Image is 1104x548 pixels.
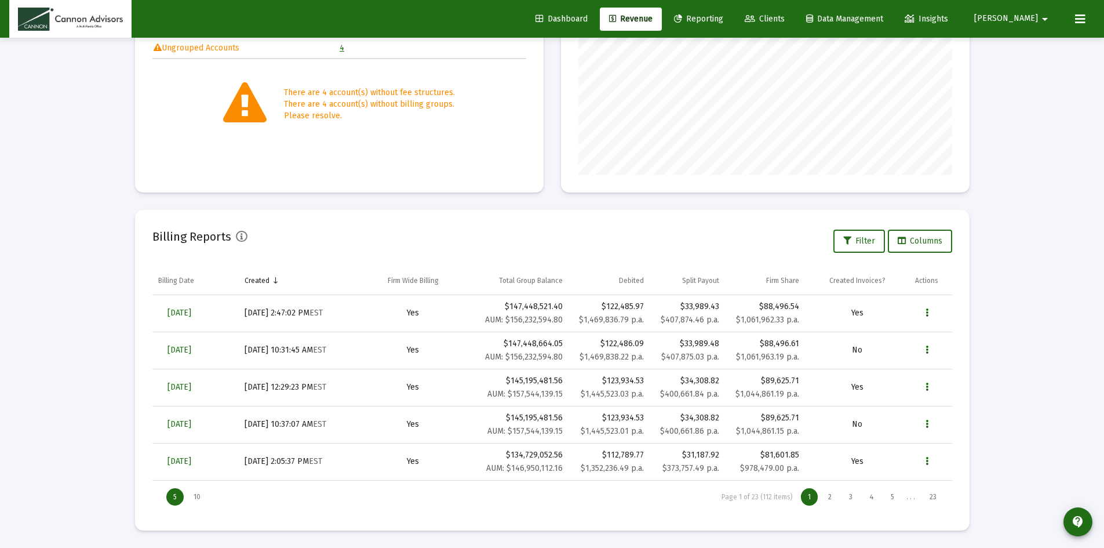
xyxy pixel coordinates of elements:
td: Ungrouped Accounts [154,39,339,57]
div: Page 3 [842,488,859,506]
h2: Billing Reports [152,227,231,246]
small: AUM: $156,232,594.80 [485,315,563,325]
small: $1,061,962.33 p.a. [736,315,799,325]
small: AUM: $157,544,139.15 [487,389,563,399]
a: [DATE] [158,302,201,325]
span: [DATE] [167,419,191,429]
a: 4 [340,43,344,53]
small: $400,661.84 p.a. [660,389,719,399]
div: Billing Date [158,276,194,285]
small: $1,469,838.22 p.a. [580,352,644,362]
span: Insights [905,14,948,24]
button: [PERSON_NAME] [960,7,1066,30]
div: Split Payout [682,276,719,285]
div: $88,496.61 [731,338,799,350]
a: Clients [735,8,794,31]
small: $978,479.00 p.a. [740,463,799,473]
td: Column Firm Share [725,267,805,295]
div: Actions [915,276,938,285]
a: Reporting [665,8,733,31]
div: Created Invoices? [829,276,886,285]
div: Page Navigation [152,481,952,513]
div: . . . [902,493,920,502]
a: [DATE] [158,413,201,436]
div: Firm Wide Billing [388,276,439,285]
div: $112,789.77 [574,449,644,461]
span: Data Management [806,14,883,24]
td: Column Firm Wide Billing [362,267,464,295]
div: There are 4 account(s) without fee structures. [284,87,455,99]
span: [DATE] [167,456,191,466]
span: Revenue [609,14,653,24]
a: [DATE] [158,376,201,399]
div: Page 5 [884,488,901,506]
div: $134,729,052.56 [470,449,563,474]
div: Yes [367,382,458,393]
small: $1,061,963.19 p.a. [736,352,799,362]
div: [DATE] 10:31:45 AM [245,344,356,356]
div: $147,448,664.05 [470,338,563,363]
span: [PERSON_NAME] [974,14,1038,24]
div: Page 2 [821,488,839,506]
div: $145,195,481.56 [470,375,563,400]
small: EST [309,456,322,466]
div: $88,496.54 [731,301,799,313]
small: $1,469,836.79 p.a. [579,315,644,325]
small: EST [309,308,323,318]
div: No [811,419,903,430]
td: Column Debited [569,267,650,295]
small: $407,874.46 p.a. [661,315,719,325]
small: $373,757.49 p.a. [662,463,719,473]
div: Page 23 [923,488,943,506]
small: $1,044,861.19 p.a. [735,389,799,399]
span: Columns [898,236,942,246]
mat-icon: contact_support [1071,515,1085,529]
span: [DATE] [167,382,191,392]
span: [DATE] [167,345,191,355]
div: $31,187.92 [655,449,720,474]
small: $1,352,236.49 p.a. [581,463,644,473]
div: $122,485.97 [574,301,644,313]
td: Column Total Group Balance [464,267,569,295]
div: [DATE] 2:05:37 PM [245,456,356,467]
small: EST [313,345,326,355]
a: Data Management [797,8,892,31]
div: $33,989.48 [655,338,720,363]
a: Insights [895,8,957,31]
div: Page 4 [863,488,880,506]
small: $1,445,523.01 p.a. [581,426,644,436]
td: Column Actions [909,267,952,295]
small: EST [313,419,326,429]
div: Debited [619,276,644,285]
div: Firm Share [766,276,799,285]
div: $122,486.09 [574,338,644,350]
small: $1,044,861.15 p.a. [736,426,799,436]
td: Column Billing Date [152,267,239,295]
span: Clients [745,14,785,24]
small: $407,875.03 p.a. [661,352,719,362]
a: [DATE] [158,339,201,362]
div: Yes [367,456,458,467]
div: [DATE] 10:37:07 AM [245,419,356,430]
small: AUM: $146,950,112.16 [486,463,563,473]
small: $400,661.86 p.a. [660,426,719,436]
button: Filter [833,230,885,253]
span: [DATE] [167,308,191,318]
button: Columns [888,230,952,253]
div: Page 1 [801,488,818,506]
div: [DATE] 2:47:02 PM [245,307,356,319]
div: Total Group Balance [499,276,563,285]
div: No [811,344,903,356]
div: Yes [811,307,903,319]
div: Yes [811,456,903,467]
a: Revenue [600,8,662,31]
div: $147,448,521.40 [470,301,563,326]
div: There are 4 account(s) without billing groups. [284,99,455,110]
div: $123,934.53 [574,412,644,424]
div: Page 1 of 23 (112 items) [722,493,793,502]
div: $81,601.85 [731,449,799,461]
div: $89,625.71 [731,375,799,387]
span: Filter [843,236,875,246]
div: $145,195,481.56 [470,412,563,437]
span: Reporting [674,14,723,24]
